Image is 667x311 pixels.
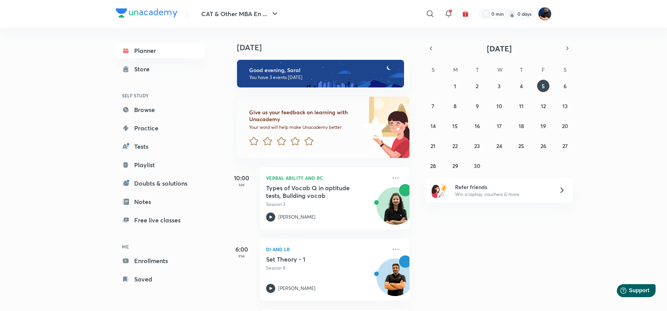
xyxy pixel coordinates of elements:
[249,109,361,123] h6: Give us your feedback on learning with Unacademy
[197,6,284,21] button: CAT & Other MBA En ...
[427,140,439,152] button: September 21, 2025
[559,140,571,152] button: September 27, 2025
[449,100,461,112] button: September 8, 2025
[266,255,361,263] h5: Set Theory - 1
[266,201,386,208] p: Session 3
[459,8,472,20] button: avatar
[471,100,483,112] button: September 9, 2025
[454,82,456,90] abbr: September 1, 2025
[563,82,567,90] abbr: September 6, 2025
[455,191,549,198] p: Win a laptop, vouchers & more
[537,80,549,92] button: September 5, 2025
[427,100,439,112] button: September 7, 2025
[537,140,549,152] button: September 26, 2025
[493,100,505,112] button: September 10, 2025
[116,61,205,77] a: Store
[266,265,386,272] p: Session 8
[542,66,545,73] abbr: Friday
[116,157,205,173] a: Playlist
[266,184,361,199] h5: Types of Vocab Q in aptitude tests, Building vocab
[519,102,523,110] abbr: September 11, 2025
[487,43,512,54] span: [DATE]
[537,100,549,112] button: September 12, 2025
[453,66,458,73] abbr: Monday
[493,120,505,132] button: September 17, 2025
[116,102,205,117] a: Browse
[493,80,505,92] button: September 3, 2025
[515,120,527,132] button: September 18, 2025
[471,80,483,92] button: September 2, 2025
[476,66,479,73] abbr: Tuesday
[266,245,386,254] p: DI and LR
[515,100,527,112] button: September 11, 2025
[430,162,436,169] abbr: September 28, 2025
[377,263,414,299] img: Avatar
[559,100,571,112] button: September 13, 2025
[496,122,501,130] abbr: September 17, 2025
[497,66,503,73] abbr: Wednesday
[462,10,469,17] img: avatar
[226,173,257,183] h5: 10:00
[116,8,177,20] a: Company Logo
[249,67,397,74] h6: Good evening, Saral
[515,140,527,152] button: September 25, 2025
[474,142,480,150] abbr: September 23, 2025
[540,102,545,110] abbr: September 12, 2025
[427,160,439,172] button: September 28, 2025
[518,142,524,150] abbr: September 25, 2025
[452,142,458,150] abbr: September 22, 2025
[537,120,549,132] button: September 19, 2025
[338,97,409,158] img: feedback_image
[116,176,205,191] a: Doubts & solutions
[476,82,478,90] abbr: September 2, 2025
[449,160,461,172] button: September 29, 2025
[116,8,177,18] img: Company Logo
[542,82,545,90] abbr: September 5, 2025
[432,183,447,198] img: referral
[226,183,257,187] p: AM
[471,160,483,172] button: September 30, 2025
[476,102,479,110] abbr: September 9, 2025
[278,214,315,220] p: [PERSON_NAME]
[116,120,205,136] a: Practice
[116,43,205,58] a: Planner
[471,120,483,132] button: September 16, 2025
[540,142,546,150] abbr: September 26, 2025
[453,102,457,110] abbr: September 8, 2025
[519,66,522,73] abbr: Thursday
[432,102,434,110] abbr: September 7, 2025
[518,122,524,130] abbr: September 18, 2025
[134,64,154,74] div: Store
[116,272,205,287] a: Saved
[475,122,480,130] abbr: September 16, 2025
[562,102,568,110] abbr: September 13, 2025
[493,140,505,152] button: September 24, 2025
[496,142,502,150] abbr: September 24, 2025
[563,66,567,73] abbr: Saturday
[436,43,562,54] button: [DATE]
[474,162,480,169] abbr: September 30, 2025
[116,194,205,209] a: Notes
[515,80,527,92] button: September 4, 2025
[116,89,205,102] h6: SELF STUDY
[427,120,439,132] button: September 14, 2025
[562,142,568,150] abbr: September 27, 2025
[449,120,461,132] button: September 15, 2025
[538,7,551,20] img: Saral Nashier
[249,74,397,81] p: You have 3 events [DATE]
[377,191,414,228] img: Avatar
[471,140,483,152] button: September 23, 2025
[266,173,386,183] p: Verbal Ability and RC
[508,10,516,18] img: streak
[226,254,257,258] p: PM
[430,122,436,130] abbr: September 14, 2025
[116,212,205,228] a: Free live classes
[559,80,571,92] button: September 6, 2025
[540,122,546,130] abbr: September 19, 2025
[116,253,205,268] a: Enrollments
[432,66,435,73] abbr: Sunday
[452,162,458,169] abbr: September 29, 2025
[237,60,404,87] img: evening
[116,139,205,154] a: Tests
